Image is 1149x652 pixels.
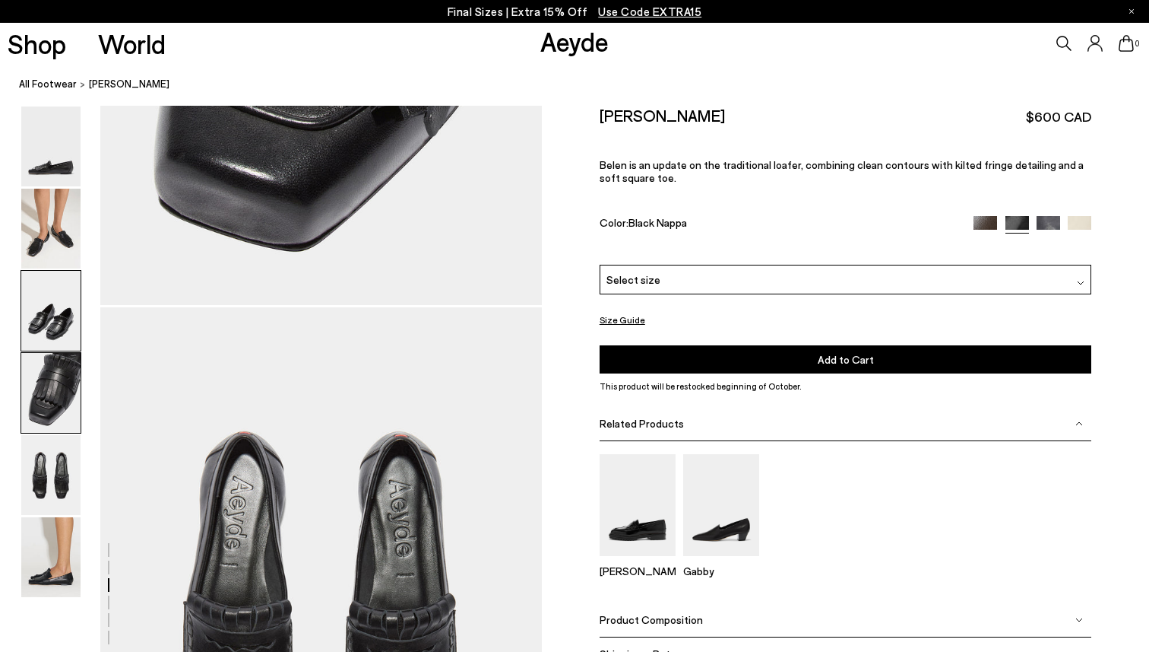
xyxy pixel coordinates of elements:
img: Belen Tassel Loafers - Image 1 [21,107,81,186]
img: Leon Loafers [600,454,676,555]
a: 0 [1119,35,1134,52]
button: Add to Cart [600,345,1092,374]
span: Add to Cart [818,353,874,366]
nav: breadcrumb [19,64,1149,106]
img: svg%3E [1077,278,1084,286]
a: All Footwear [19,76,77,92]
a: Shop [8,30,66,57]
p: [PERSON_NAME] [600,565,676,577]
p: Final Sizes | Extra 15% Off [448,2,702,21]
span: [PERSON_NAME] [89,76,169,92]
a: Aeyde [540,25,609,57]
a: Leon Loafers [PERSON_NAME] [600,545,676,577]
span: Product Composition [600,613,703,626]
p: Belen is an update on the traditional loafer, combining clean contours with kilted fringe detaili... [600,158,1092,184]
img: svg%3E [1075,616,1083,624]
img: svg%3E [1075,420,1083,428]
img: Belen Tassel Loafers - Image 5 [21,435,81,515]
a: Gabby Almond-Toe Loafers Gabby [683,545,759,577]
img: Belen Tassel Loafers - Image 2 [21,189,81,269]
span: Select size [606,272,660,288]
img: Gabby Almond-Toe Loafers [683,454,759,555]
div: Color: [600,215,957,233]
img: Belen Tassel Loafers - Image 3 [21,271,81,351]
button: Size Guide [600,310,645,329]
a: World [98,30,166,57]
p: Gabby [683,565,759,577]
span: 0 [1134,40,1141,48]
h2: [PERSON_NAME] [600,106,725,125]
span: Related Products [600,417,684,430]
span: Navigate to /collections/ss25-final-sizes [598,5,701,18]
img: Belen Tassel Loafers - Image 6 [21,517,81,597]
img: Belen Tassel Loafers - Image 4 [21,353,81,433]
span: Black Nappa [628,215,687,228]
p: This product will be restocked beginning of October. [600,380,1092,393]
span: $600 CAD [1026,107,1091,126]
